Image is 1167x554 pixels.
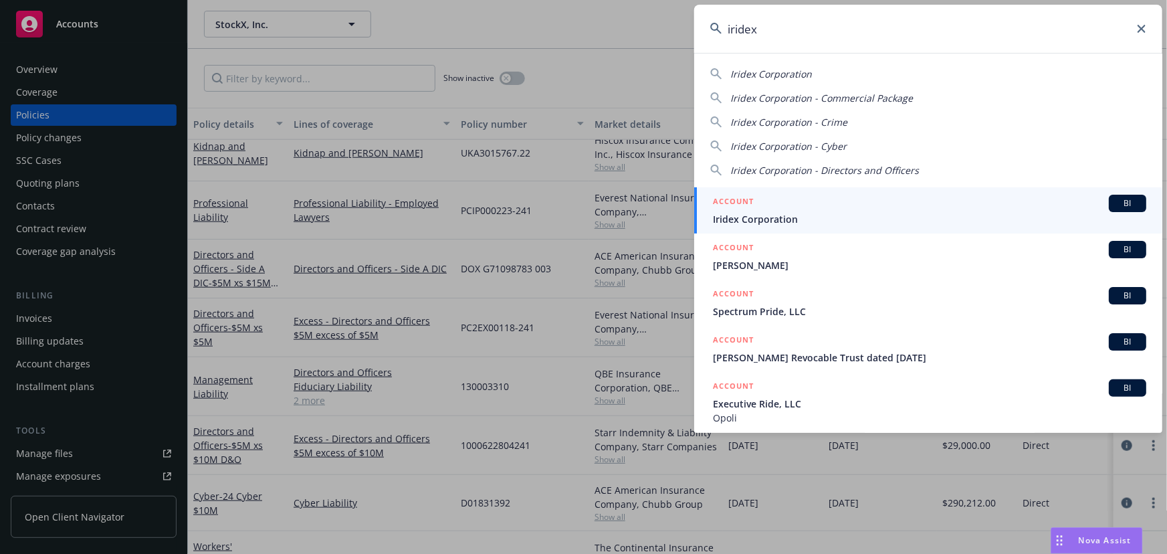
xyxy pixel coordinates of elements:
[1114,290,1141,302] span: BI
[713,379,754,395] h5: ACCOUNT
[1114,197,1141,209] span: BI
[713,411,1146,425] span: Opoli
[713,258,1146,272] span: [PERSON_NAME]
[730,92,913,104] span: Iridex Corporation - Commercial Package
[694,372,1162,432] a: ACCOUNTBIExecutive Ride, LLCOpoli
[713,195,754,211] h5: ACCOUNT
[713,287,754,303] h5: ACCOUNT
[713,351,1146,365] span: [PERSON_NAME] Revocable Trust dated [DATE]
[1051,527,1143,554] button: Nova Assist
[713,304,1146,318] span: Spectrum Pride, LLC
[713,212,1146,226] span: Iridex Corporation
[1079,535,1132,546] span: Nova Assist
[1114,336,1141,348] span: BI
[730,140,847,153] span: Iridex Corporation - Cyber
[730,68,812,80] span: Iridex Corporation
[713,241,754,257] h5: ACCOUNT
[730,116,847,128] span: Iridex Corporation - Crime
[1051,528,1068,553] div: Drag to move
[694,280,1162,326] a: ACCOUNTBISpectrum Pride, LLC
[1114,244,1141,256] span: BI
[694,5,1162,53] input: Search...
[694,326,1162,372] a: ACCOUNTBI[PERSON_NAME] Revocable Trust dated [DATE]
[730,164,919,177] span: Iridex Corporation - Directors and Officers
[713,397,1146,411] span: Executive Ride, LLC
[713,333,754,349] h5: ACCOUNT
[694,234,1162,280] a: ACCOUNTBI[PERSON_NAME]
[1114,382,1141,394] span: BI
[694,187,1162,234] a: ACCOUNTBIIridex Corporation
